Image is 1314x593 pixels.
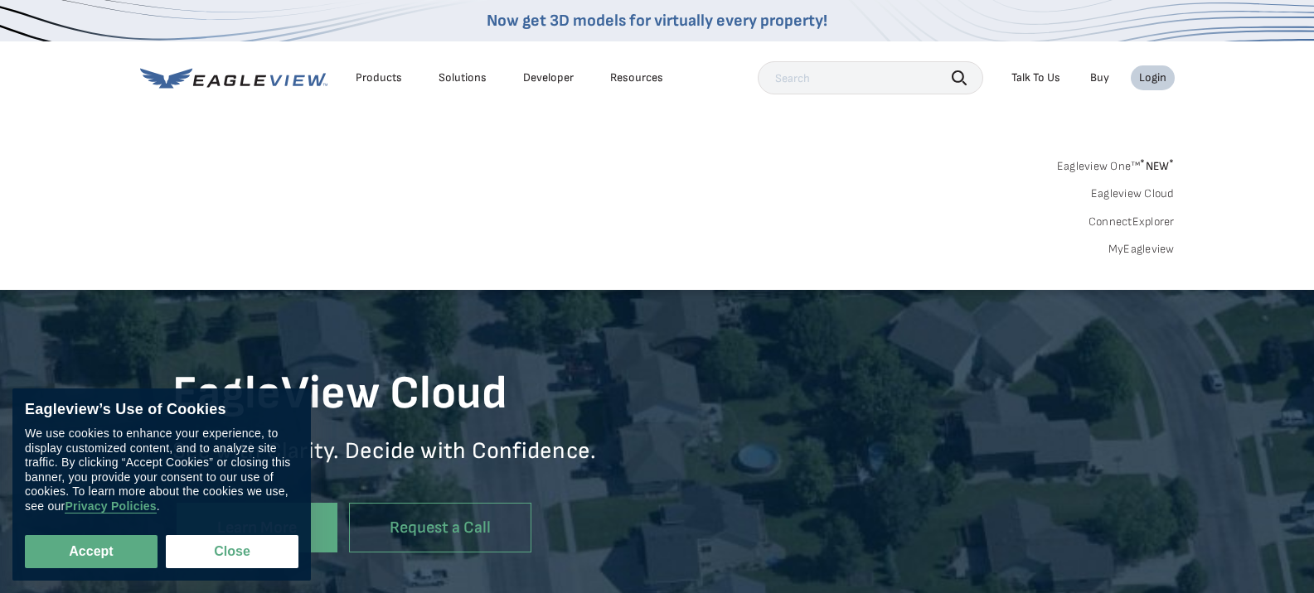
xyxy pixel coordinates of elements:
[1090,70,1109,85] a: Buy
[25,401,298,419] div: Eagleview’s Use of Cookies
[1057,154,1175,173] a: Eagleview One™*NEW*
[172,436,657,490] p: See with Clarity. Decide with Confidence.
[1089,215,1175,229] a: ConnectExplorer
[1108,242,1175,257] a: MyEagleview
[610,70,663,85] div: Resources
[25,535,158,568] button: Accept
[1140,159,1174,173] span: NEW
[1011,70,1060,85] div: Talk To Us
[439,70,487,85] div: Solutions
[356,70,402,85] div: Products
[65,500,156,514] a: Privacy Policies
[166,535,298,568] button: Close
[1139,70,1166,85] div: Login
[349,503,531,553] a: Request a Call
[758,61,983,94] input: Search
[172,253,657,353] h5: High-Resolution Aerial Imagery for Government
[487,11,827,31] a: Now get 3D models for virtually every property!
[25,427,298,514] div: We use cookies to enhance your experience, to display customized content, and to analyze site tra...
[172,365,657,423] h1: EagleView Cloud
[657,272,1142,546] iframe: EagleView Cloud Overview
[1091,186,1175,201] a: Eagleview Cloud
[523,70,574,85] a: Developer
